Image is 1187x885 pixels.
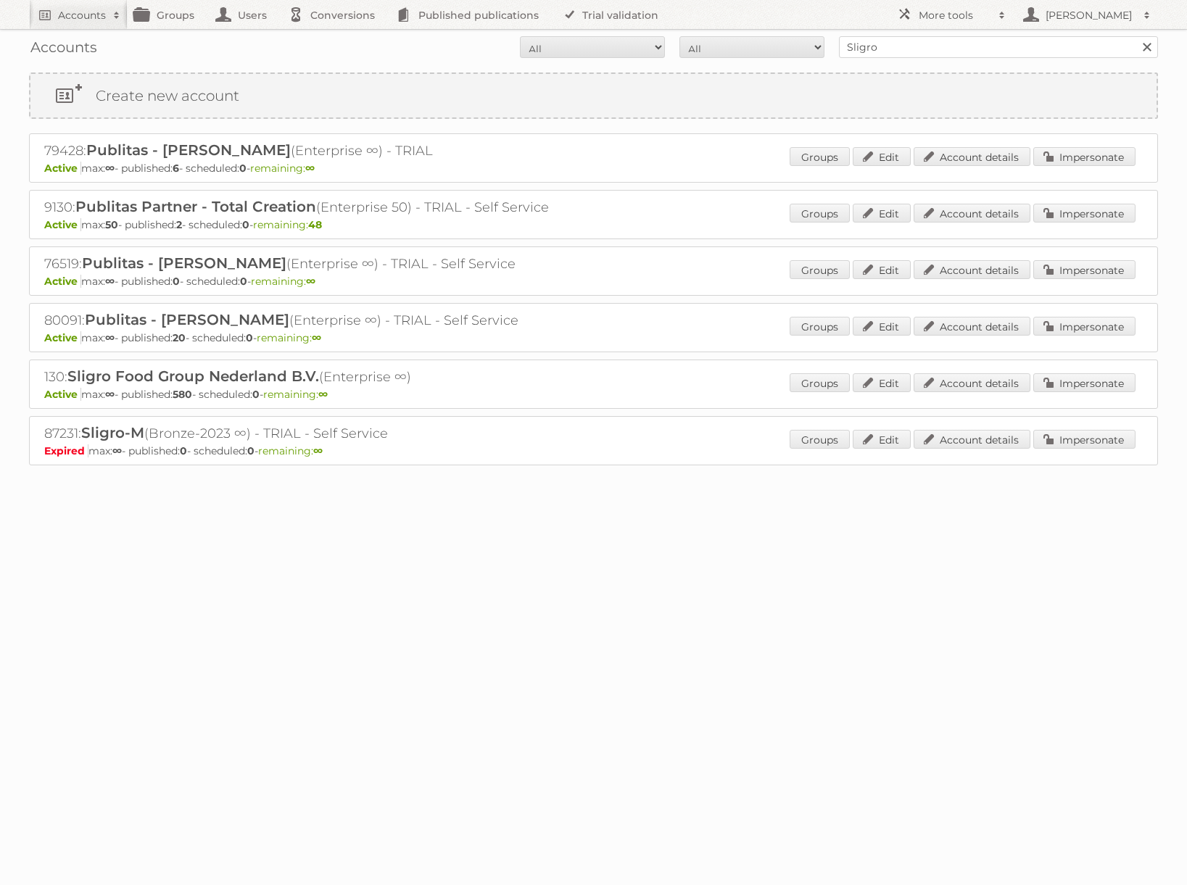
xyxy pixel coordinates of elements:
[44,331,81,344] span: Active
[914,373,1030,392] a: Account details
[313,444,323,457] strong: ∞
[75,198,316,215] span: Publitas Partner - Total Creation
[44,275,1143,288] p: max: - published: - scheduled: -
[263,388,328,401] span: remaining:
[173,162,179,175] strong: 6
[44,275,81,288] span: Active
[44,444,88,457] span: Expired
[44,444,1143,457] p: max: - published: - scheduled: -
[790,147,850,166] a: Groups
[318,388,328,401] strong: ∞
[1033,317,1136,336] a: Impersonate
[44,218,81,231] span: Active
[242,218,249,231] strong: 0
[306,275,315,288] strong: ∞
[173,388,192,401] strong: 580
[44,162,81,175] span: Active
[82,254,286,272] span: Publitas - [PERSON_NAME]
[105,388,115,401] strong: ∞
[853,260,911,279] a: Edit
[81,424,144,441] span: Sligro-M
[312,331,321,344] strong: ∞
[44,141,552,160] h2: 79428: (Enterprise ∞) - TRIAL
[30,74,1157,117] a: Create new account
[253,218,322,231] span: remaining:
[44,388,1143,401] p: max: - published: - scheduled: -
[173,275,180,288] strong: 0
[1033,204,1136,223] a: Impersonate
[112,444,122,457] strong: ∞
[790,204,850,223] a: Groups
[914,260,1030,279] a: Account details
[85,311,289,328] span: Publitas - [PERSON_NAME]
[790,373,850,392] a: Groups
[308,218,322,231] strong: 48
[853,373,911,392] a: Edit
[44,388,81,401] span: Active
[1033,260,1136,279] a: Impersonate
[44,311,552,330] h2: 80091: (Enterprise ∞) - TRIAL - Self Service
[305,162,315,175] strong: ∞
[173,331,186,344] strong: 20
[247,444,255,457] strong: 0
[914,317,1030,336] a: Account details
[44,198,552,217] h2: 9130: (Enterprise 50) - TRIAL - Self Service
[853,317,911,336] a: Edit
[44,331,1143,344] p: max: - published: - scheduled: -
[105,331,115,344] strong: ∞
[1033,373,1136,392] a: Impersonate
[853,147,911,166] a: Edit
[250,162,315,175] span: remaining:
[919,8,991,22] h2: More tools
[246,331,253,344] strong: 0
[176,218,182,231] strong: 2
[105,275,115,288] strong: ∞
[58,8,106,22] h2: Accounts
[251,275,315,288] span: remaining:
[914,147,1030,166] a: Account details
[914,430,1030,449] a: Account details
[853,204,911,223] a: Edit
[257,331,321,344] span: remaining:
[240,275,247,288] strong: 0
[790,260,850,279] a: Groups
[239,162,247,175] strong: 0
[252,388,260,401] strong: 0
[914,204,1030,223] a: Account details
[853,430,911,449] a: Edit
[44,254,552,273] h2: 76519: (Enterprise ∞) - TRIAL - Self Service
[258,444,323,457] span: remaining:
[105,162,115,175] strong: ∞
[1033,147,1136,166] a: Impersonate
[790,317,850,336] a: Groups
[86,141,291,159] span: Publitas - [PERSON_NAME]
[105,218,118,231] strong: 50
[44,424,552,443] h2: 87231: (Bronze-2023 ∞) - TRIAL - Self Service
[44,367,552,386] h2: 130: (Enterprise ∞)
[1033,430,1136,449] a: Impersonate
[44,162,1143,175] p: max: - published: - scheduled: -
[790,430,850,449] a: Groups
[1042,8,1136,22] h2: [PERSON_NAME]
[67,367,319,385] span: Sligro Food Group Nederland B.V.
[44,218,1143,231] p: max: - published: - scheduled: -
[180,444,187,457] strong: 0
